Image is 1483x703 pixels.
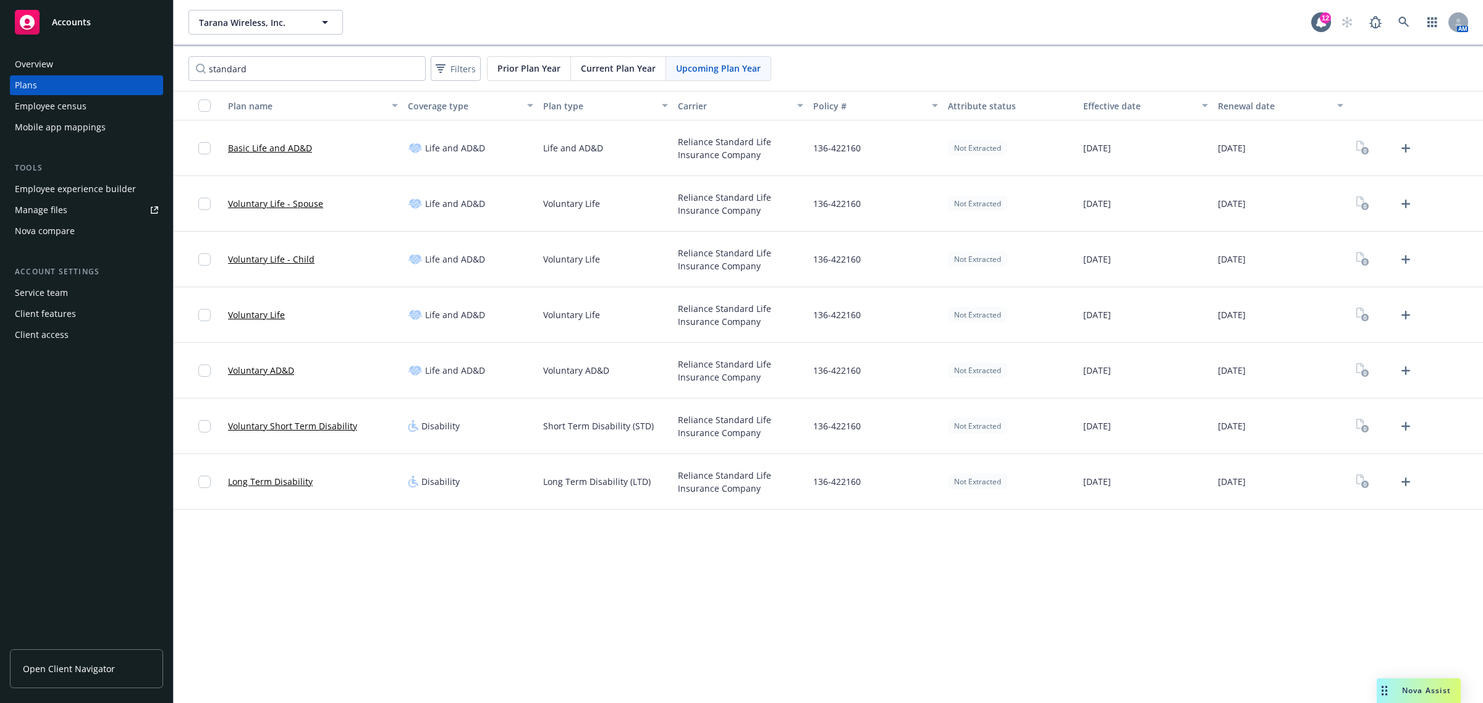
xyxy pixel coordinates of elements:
input: Toggle Row Selected [198,253,211,266]
span: [DATE] [1083,419,1111,432]
a: Manage files [10,200,163,220]
div: Plan name [228,99,384,112]
input: Toggle Row Selected [198,476,211,488]
a: Nova compare [10,221,163,241]
div: Client access [15,325,69,345]
span: 136-422160 [813,419,861,432]
span: 136-422160 [813,364,861,377]
button: Nova Assist [1377,678,1461,703]
span: Voluntary Life [543,308,600,321]
span: Accounts [52,17,91,27]
div: Overview [15,54,53,74]
div: Renewal date [1218,99,1329,112]
div: Account settings [10,266,163,278]
a: Voluntary AD&D [228,364,294,377]
div: Attribute status [948,99,1073,112]
button: Tarana Wireless, Inc. [188,10,343,35]
span: 136-422160 [813,253,861,266]
div: Manage files [15,200,67,220]
span: Reliance Standard Life Insurance Company [678,135,803,161]
span: Reliance Standard Life Insurance Company [678,413,803,439]
span: Current Plan Year [581,62,656,75]
input: Search by name [188,56,426,81]
a: Voluntary Short Term Disability [228,419,357,432]
a: Upload Plan Documents [1396,194,1416,214]
div: Client features [15,304,76,324]
a: Start snowing [1335,10,1359,35]
div: Not Extracted [948,196,1007,211]
span: [DATE] [1083,253,1111,266]
span: Reliance Standard Life Insurance Company [678,246,803,272]
span: Short Term Disability (STD) [543,419,654,432]
span: Open Client Navigator [23,662,115,675]
a: Long Term Disability [228,475,313,488]
a: Upload Plan Documents [1396,361,1416,381]
span: Filters [450,62,476,75]
button: Coverage type [403,91,538,120]
a: Employee experience builder [10,179,163,199]
span: Life and AD&D [543,141,603,154]
a: Client features [10,304,163,324]
div: Not Extracted [948,363,1007,378]
a: Upload Plan Documents [1396,250,1416,269]
span: Life and AD&D [425,308,485,321]
a: View Plan Documents [1353,194,1373,214]
span: [DATE] [1083,364,1111,377]
span: 136-422160 [813,197,861,210]
a: Basic Life and AD&D [228,141,312,154]
span: [DATE] [1218,253,1246,266]
a: View Plan Documents [1353,305,1373,325]
a: Search [1392,10,1416,35]
a: Accounts [10,5,163,40]
button: Plan type [538,91,673,120]
div: Not Extracted [948,474,1007,489]
span: Disability [421,475,460,488]
span: Reliance Standard Life Insurance Company [678,302,803,328]
a: Voluntary Life [228,308,285,321]
input: Toggle Row Selected [198,420,211,432]
div: Plans [15,75,37,95]
div: Effective date [1083,99,1194,112]
a: View Plan Documents [1353,138,1373,158]
button: Renewal date [1213,91,1348,120]
div: Tools [10,162,163,174]
span: Reliance Standard Life Insurance Company [678,191,803,217]
a: View Plan Documents [1353,361,1373,381]
span: 136-422160 [813,308,861,321]
div: Nova compare [15,221,75,241]
div: Not Extracted [948,140,1007,156]
button: Policy # [808,91,943,120]
span: [DATE] [1218,364,1246,377]
div: Not Extracted [948,307,1007,322]
a: View Plan Documents [1353,250,1373,269]
button: Attribute status [943,91,1078,120]
a: Client access [10,325,163,345]
input: Toggle Row Selected [198,142,211,154]
button: Carrier [673,91,808,120]
div: Not Extracted [948,418,1007,434]
span: Long Term Disability (LTD) [543,475,651,488]
span: [DATE] [1083,308,1111,321]
span: Life and AD&D [425,197,485,210]
div: Service team [15,283,68,303]
span: 136-422160 [813,141,861,154]
a: Upload Plan Documents [1396,138,1416,158]
span: Disability [421,419,460,432]
div: Carrier [678,99,789,112]
a: Upload Plan Documents [1396,472,1416,492]
a: Mobile app mappings [10,117,163,137]
span: Life and AD&D [425,253,485,266]
a: Employee census [10,96,163,116]
span: Prior Plan Year [497,62,560,75]
button: Filters [431,56,481,81]
div: 12 [1320,12,1331,23]
span: Voluntary AD&D [543,364,609,377]
input: Select all [198,99,211,112]
span: Tarana Wireless, Inc. [199,16,306,29]
div: Not Extracted [948,251,1007,267]
span: [DATE] [1218,475,1246,488]
a: Switch app [1420,10,1445,35]
a: Upload Plan Documents [1396,416,1416,436]
a: Service team [10,283,163,303]
div: Policy # [813,99,924,112]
